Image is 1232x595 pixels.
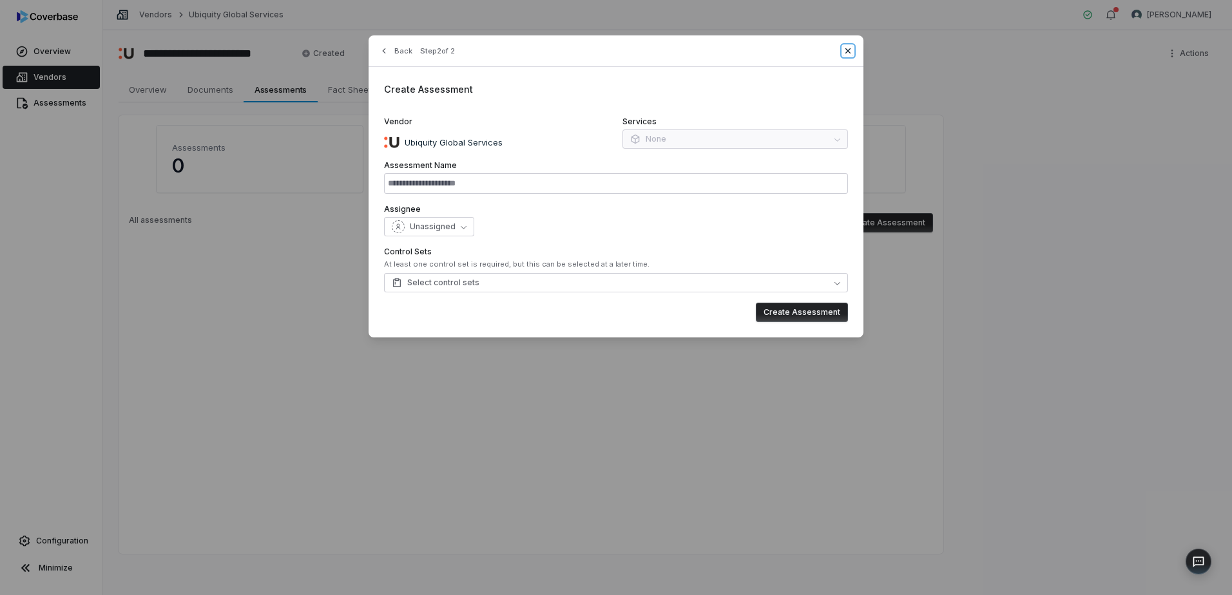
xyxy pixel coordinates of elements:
button: Back [375,39,416,62]
span: Select control sets [392,278,479,288]
label: Assignee [384,204,848,214]
span: Unassigned [410,222,456,232]
label: Assessment Name [384,160,848,171]
span: Step 2 of 2 [420,46,455,56]
p: Ubiquity Global Services [399,137,503,149]
div: At least one control set is required, but this can be selected at a later time. [384,260,848,269]
span: Create Assessment [384,84,473,95]
label: Services [622,117,848,127]
span: Vendor [384,117,412,127]
button: Create Assessment [756,303,848,322]
label: Control Sets [384,247,848,257]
